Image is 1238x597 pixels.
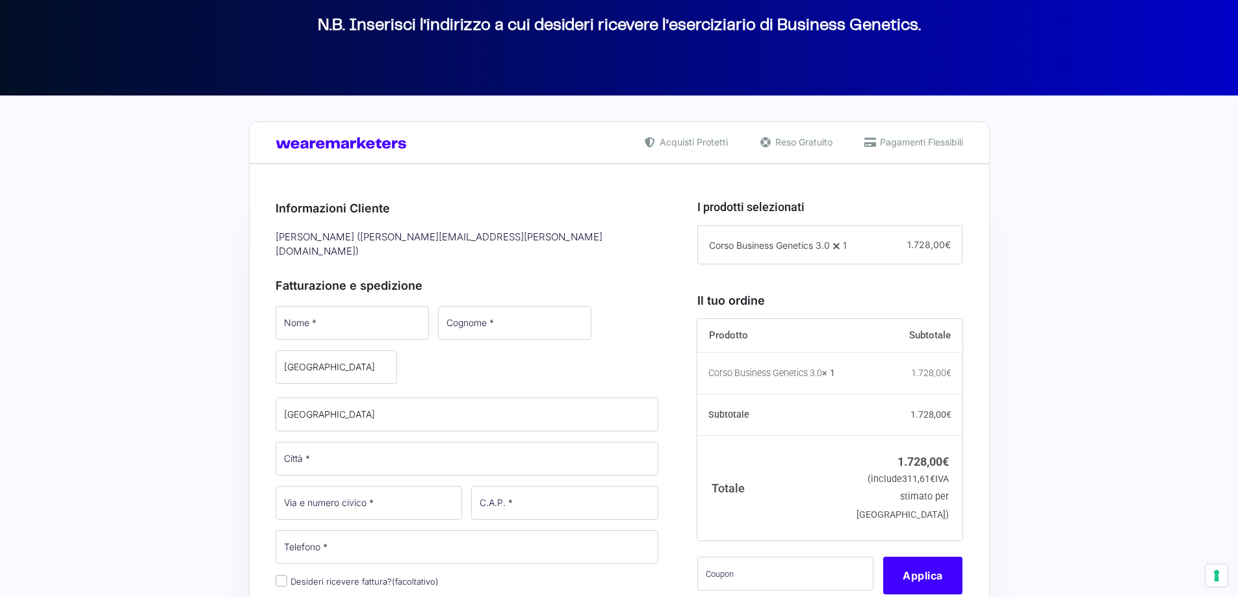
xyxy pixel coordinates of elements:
span: 1 [843,240,847,251]
p: N.B. Inserisci l’indirizzo a cui desideri ricevere l’eserciziario di Business Genetics. [255,25,983,26]
span: 1.728,00 [907,239,951,250]
th: Prodotto [697,319,850,353]
span: Pagamenti Flessibili [877,135,963,149]
h3: Informazioni Cliente [276,199,659,217]
strong: × 1 [822,367,835,380]
input: Città * [276,442,659,476]
span: € [942,455,949,468]
td: Corso Business Genetics 3.0 [697,353,850,394]
input: Telefono * [276,530,659,564]
label: Desideri ricevere fattura? [276,576,439,587]
input: Nome * [276,306,429,340]
span: Acquisti Protetti [656,135,728,149]
span: € [930,474,935,485]
bdi: 1.728,00 [897,455,949,468]
span: € [946,368,951,378]
input: Desideri ricevere fattura?(facoltativo) [276,575,287,587]
bdi: 1.728,00 [911,368,951,378]
button: Le tue preferenze relative al consenso per le tecnologie di tracciamento [1206,565,1228,587]
span: (facoltativo) [392,576,439,587]
bdi: 1.728,00 [910,409,951,420]
span: Reso Gratuito [772,135,832,149]
small: (include IVA stimato per [GEOGRAPHIC_DATA]) [857,474,949,520]
span: € [946,409,951,420]
h3: Il tuo ordine [697,292,962,309]
th: Subtotale [697,394,850,436]
span: Corso Business Genetics 3.0 [709,240,830,251]
input: Cognome * [438,306,591,340]
span: € [945,239,951,250]
input: C.A.P. * [471,486,658,520]
h3: I prodotti selezionati [697,198,962,216]
span: 311,61 [902,474,935,485]
button: Applica [883,557,962,594]
th: Subtotale [850,319,963,353]
th: Totale [697,435,850,540]
input: Via e numero civico * [276,486,463,520]
div: [PERSON_NAME] ( [PERSON_NAME][EMAIL_ADDRESS][PERSON_NAME][DOMAIN_NAME] ) [271,227,664,262]
input: Coupon [697,557,873,591]
h3: Fatturazione e spedizione [276,277,659,294]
